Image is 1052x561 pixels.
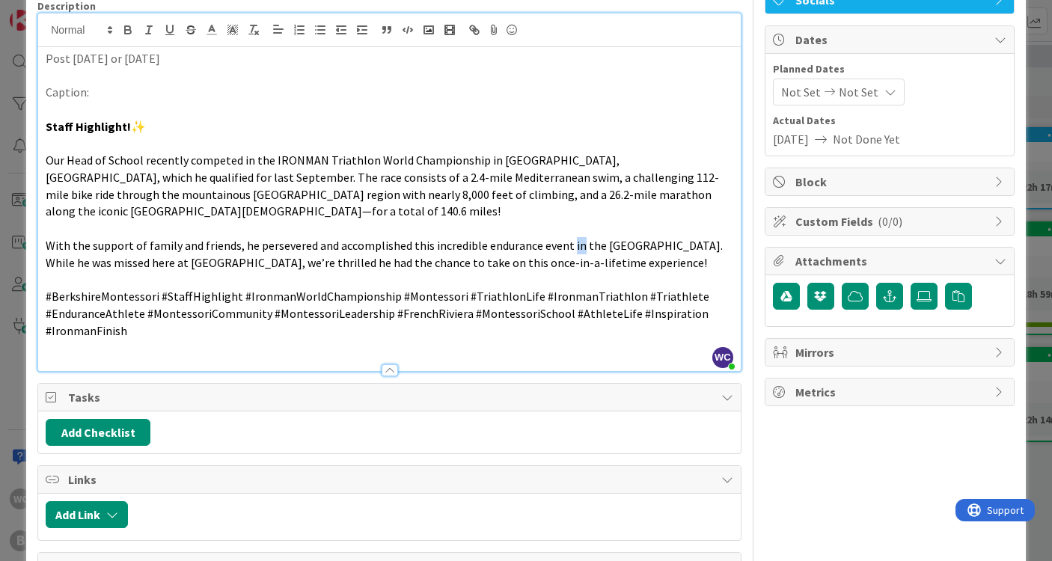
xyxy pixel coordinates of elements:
[773,130,809,148] span: [DATE]
[46,119,131,134] strong: Staff Highlight!
[795,343,987,361] span: Mirrors
[68,388,714,406] span: Tasks
[795,173,987,191] span: Block
[839,83,878,101] span: Not Set
[773,113,1006,129] span: Actual Dates
[795,31,987,49] span: Dates
[46,84,733,101] p: Caption:
[833,130,900,148] span: Not Done Yet
[46,289,712,337] span: #BerkshireMontessori #StaffHighlight #IronmanWorldChampionship #Montessori #TriathlonLife #Ironma...
[46,50,733,67] p: Post [DATE] or [DATE]
[46,238,725,270] span: With the support of family and friends, he persevered and accomplished this incredible endurance ...
[795,383,987,401] span: Metrics
[46,419,150,446] button: Add Checklist
[31,2,68,20] span: Support
[68,470,714,488] span: Links
[131,119,146,134] span: ✨
[773,61,1006,77] span: Planned Dates
[46,153,719,218] span: Our Head of School recently competed in the IRONMAN Triathlon World Championship in [GEOGRAPHIC_D...
[878,214,902,229] span: ( 0/0 )
[795,212,987,230] span: Custom Fields
[781,83,821,101] span: Not Set
[46,501,128,528] button: Add Link
[795,252,987,270] span: Attachments
[712,347,733,368] span: WC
